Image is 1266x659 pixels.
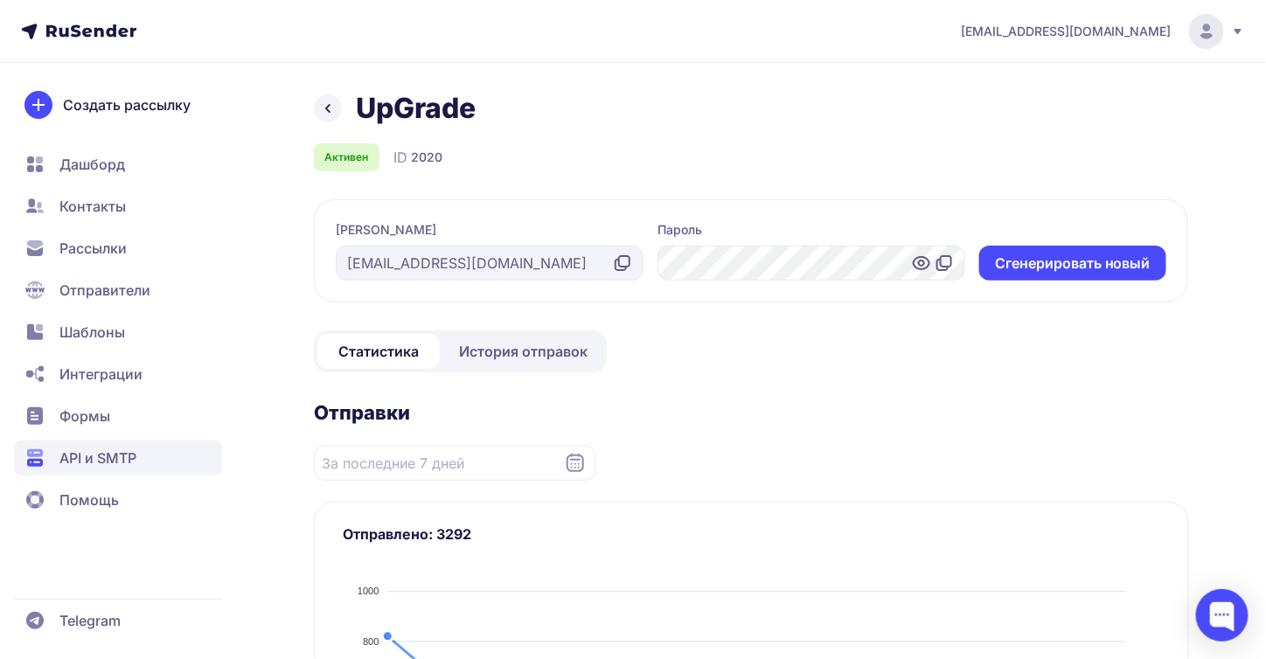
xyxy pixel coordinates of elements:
span: Помощь [59,489,119,510]
a: Статистика [317,334,440,369]
label: [PERSON_NAME] [336,221,436,239]
span: Шаблоны [59,322,125,343]
h1: UpGrade [356,91,476,126]
label: Пароль [657,221,702,239]
span: Дашборд [59,154,125,175]
span: Создать рассылку [63,94,191,115]
h3: Отправлено: 3292 [343,524,1160,545]
span: Telegram [59,610,121,631]
span: Активен [325,150,369,164]
span: Статистика [338,341,419,362]
tspan: 1000 [358,586,379,597]
a: История отправок [443,334,603,369]
button: Cгенерировать новый [979,246,1166,281]
span: API и SMTP [59,447,136,468]
span: Контакты [59,196,126,217]
tspan: 800 [363,636,379,647]
span: Рассылки [59,238,127,259]
span: История отправок [459,341,588,362]
span: Интеграции [59,364,143,385]
span: Формы [59,406,110,427]
a: Telegram [14,603,222,638]
div: ID [393,147,442,168]
span: Отправители [59,280,150,301]
span: 2020 [411,149,442,166]
h2: Отправки [314,400,1189,425]
span: [EMAIL_ADDRESS][DOMAIN_NAME] [961,23,1172,40]
input: Datepicker input [314,446,596,481]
